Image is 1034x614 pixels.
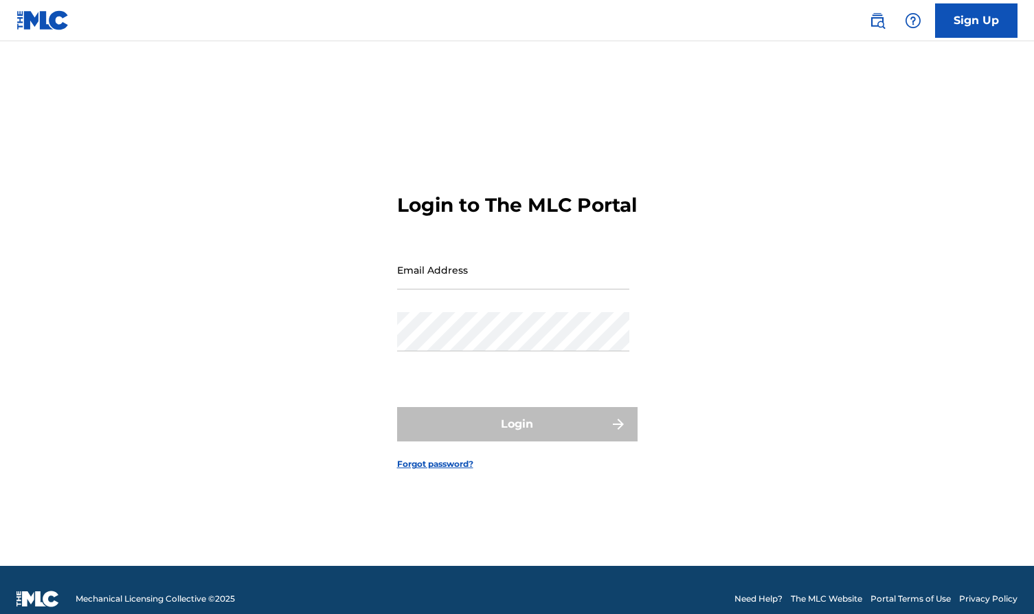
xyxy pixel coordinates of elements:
[905,12,921,29] img: help
[899,7,927,34] div: Help
[869,12,886,29] img: search
[16,10,69,30] img: MLC Logo
[870,593,951,605] a: Portal Terms of Use
[397,458,473,470] a: Forgot password?
[791,593,862,605] a: The MLC Website
[864,7,891,34] a: Public Search
[76,593,235,605] span: Mechanical Licensing Collective © 2025
[935,3,1018,38] a: Sign Up
[16,591,59,607] img: logo
[397,193,637,217] h3: Login to The MLC Portal
[734,593,783,605] a: Need Help?
[959,593,1018,605] a: Privacy Policy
